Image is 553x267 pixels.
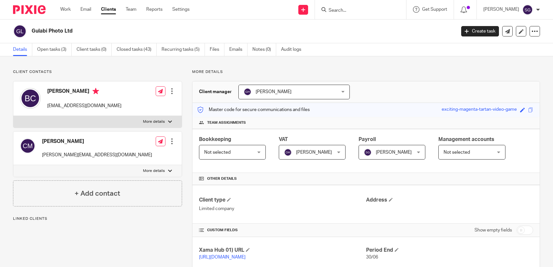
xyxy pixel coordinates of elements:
a: Audit logs [281,43,306,56]
span: Other details [207,176,237,181]
a: Details [13,43,32,56]
span: [PERSON_NAME] [296,150,332,155]
h3: Client manager [199,89,232,95]
span: Team assignments [207,120,246,125]
img: svg%3E [522,5,533,15]
h4: Period End [366,247,533,254]
img: svg%3E [13,24,27,38]
img: Pixie [13,5,46,14]
span: Not selected [204,150,231,155]
a: Notes (0) [252,43,276,56]
a: Clients [101,6,116,13]
a: Reports [146,6,163,13]
label: Show empty fields [475,227,512,233]
img: svg%3E [244,88,251,96]
p: Limited company [199,205,366,212]
span: [PERSON_NAME] [256,90,291,94]
h4: [PERSON_NAME] [47,88,121,96]
p: More details [143,168,165,174]
img: svg%3E [284,148,292,156]
span: Not selected [444,150,470,155]
span: [PERSON_NAME] [376,150,412,155]
input: Search [328,8,387,14]
p: Master code for secure communications and files [197,106,310,113]
h4: Xama Hub 01) URL [199,247,366,254]
p: [EMAIL_ADDRESS][DOMAIN_NAME] [47,103,121,109]
a: Open tasks (3) [37,43,72,56]
h4: CUSTOM FIELDS [199,228,366,233]
img: svg%3E [20,88,41,109]
a: Email [80,6,91,13]
span: Bookkeeping [199,137,231,142]
span: VAT [279,137,288,142]
a: Create task [461,26,499,36]
span: 30/06 [366,255,378,260]
a: Recurring tasks (5) [162,43,205,56]
a: Client tasks (0) [77,43,112,56]
i: Primary [92,88,99,94]
a: Closed tasks (43) [117,43,157,56]
h4: [PERSON_NAME] [42,138,152,145]
p: More details [192,69,540,75]
h4: Client type [199,197,366,204]
span: Management accounts [438,137,494,142]
h4: + Add contact [75,189,120,199]
h2: Gulabi Photo Ltd [32,28,367,35]
a: Team [126,6,136,13]
img: svg%3E [364,148,372,156]
div: exciting-magenta-tartan-video-game [442,106,517,114]
p: Client contacts [13,69,182,75]
p: More details [143,119,165,124]
p: [PERSON_NAME][EMAIL_ADDRESS][DOMAIN_NAME] [42,152,152,158]
a: [URL][DOMAIN_NAME] [199,255,246,260]
p: [PERSON_NAME] [483,6,519,13]
p: Linked clients [13,216,182,221]
a: Emails [229,43,248,56]
h4: Address [366,197,533,204]
img: svg%3E [20,138,35,154]
a: Settings [172,6,190,13]
span: Payroll [359,137,376,142]
a: Files [210,43,224,56]
span: Get Support [422,7,447,12]
a: Work [60,6,71,13]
